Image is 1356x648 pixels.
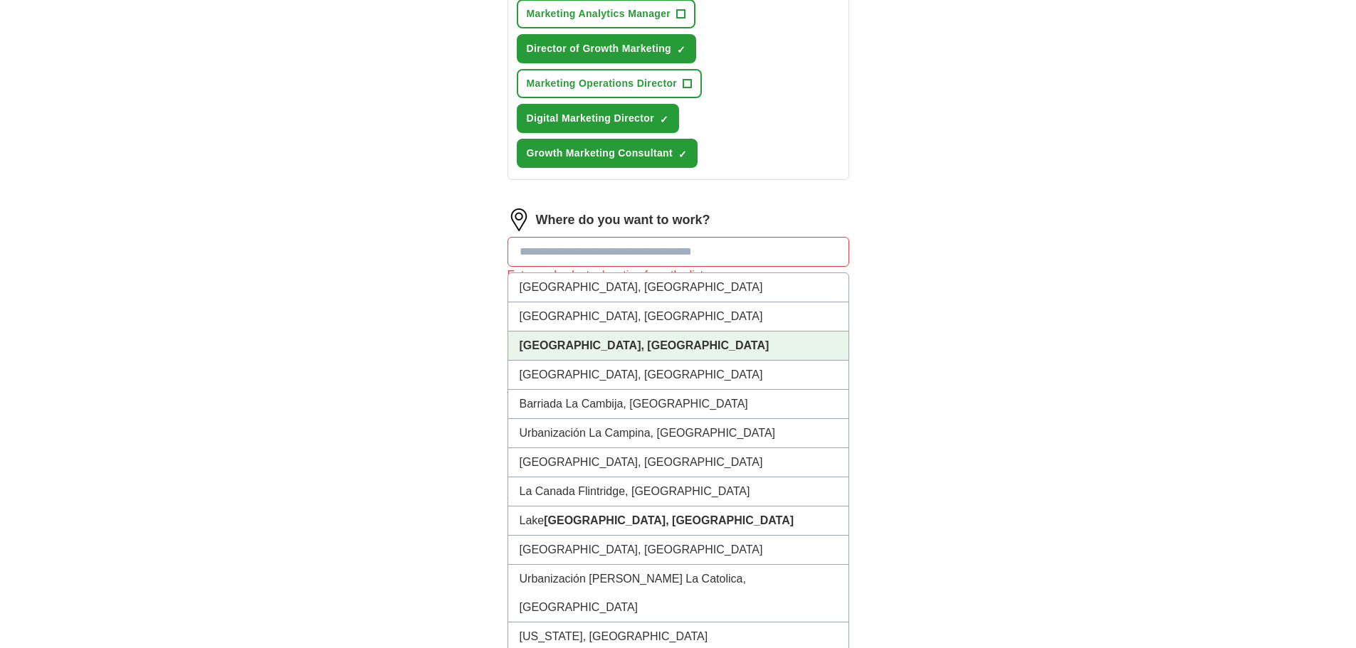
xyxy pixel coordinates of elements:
[508,506,848,536] li: Lake
[527,146,673,161] span: Growth Marketing Consultant
[678,149,687,160] span: ✓
[508,267,849,284] div: Enter and select a location from the list
[508,302,848,331] li: [GEOGRAPHIC_DATA], [GEOGRAPHIC_DATA]
[527,111,654,126] span: Digital Marketing Director
[508,448,848,477] li: [GEOGRAPHIC_DATA], [GEOGRAPHIC_DATA]
[517,34,696,63] button: Director of Growth Marketing✓
[527,41,671,56] span: Director of Growth Marketing
[508,390,848,419] li: Barriada La Cambija, [GEOGRAPHIC_DATA]
[517,69,703,98] button: Marketing Operations Director
[660,114,668,125] span: ✓
[508,208,530,231] img: location.png
[508,419,848,448] li: Urbanización La Campina, [GEOGRAPHIC_DATA]
[536,211,710,230] label: Where do you want to work?
[508,565,848,622] li: Urbanización [PERSON_NAME] La Catolica, [GEOGRAPHIC_DATA]
[508,477,848,506] li: La Canada Flintridge, [GEOGRAPHIC_DATA]
[544,514,794,526] strong: [GEOGRAPHIC_DATA], [GEOGRAPHIC_DATA]
[677,44,685,55] span: ✓
[520,339,769,351] strong: [GEOGRAPHIC_DATA], [GEOGRAPHIC_DATA]
[508,361,848,390] li: [GEOGRAPHIC_DATA], [GEOGRAPHIC_DATA]
[527,6,671,21] span: Marketing Analytics Manager
[508,273,848,302] li: [GEOGRAPHIC_DATA], [GEOGRAPHIC_DATA]
[517,104,679,133] button: Digital Marketing Director✓
[527,76,678,91] span: Marketing Operations Director
[517,139,698,168] button: Growth Marketing Consultant✓
[508,536,848,565] li: [GEOGRAPHIC_DATA], [GEOGRAPHIC_DATA]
